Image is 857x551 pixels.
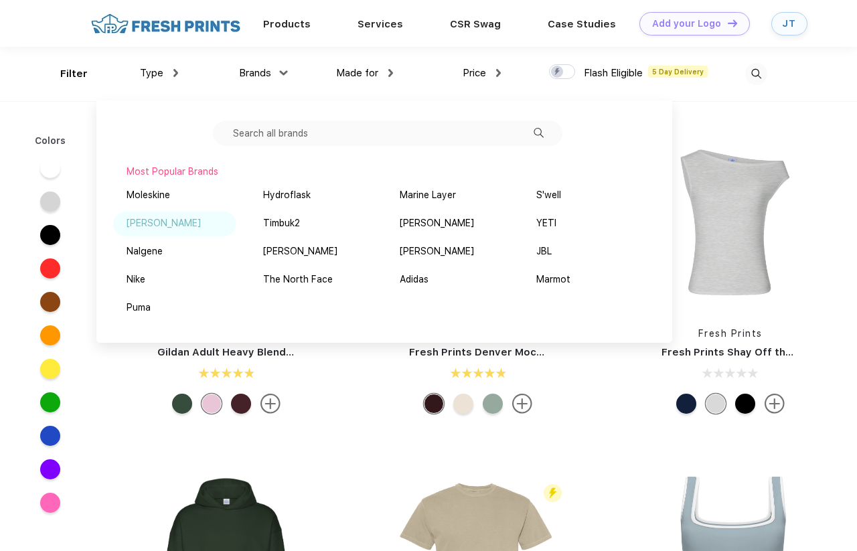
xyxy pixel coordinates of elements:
span: Brands [239,67,271,79]
div: Colors [25,134,76,148]
img: dropdown.png [173,69,178,77]
a: Products [263,18,311,30]
div: Hth Sp Drk Green [172,394,192,414]
img: DT [728,19,737,27]
span: Made for [336,67,378,79]
span: Flash Eligible [584,67,643,79]
img: more.svg [260,394,281,414]
div: Black [735,394,755,414]
div: Add your Logo [652,18,721,29]
span: Type [140,67,163,79]
div: [PERSON_NAME] [127,216,201,230]
span: Price [463,67,486,79]
div: Moleskine [127,188,170,202]
img: func=resize&h=266 [641,135,820,313]
input: Search all brands [213,121,562,146]
img: dropdown.png [279,70,287,75]
img: dropdown.png [496,69,501,77]
div: Most Popular Brands [127,165,642,179]
a: Gildan Adult Heavy Blend 8 Oz. 50/50 Hooded Sweatshirt [157,346,450,358]
div: Marine Layer [400,188,456,202]
div: JT [782,18,797,29]
div: Buttermilk [453,394,473,414]
img: dropdown.png [388,69,393,77]
div: The North Face [263,272,333,287]
div: Ht Sp Drk Maroon [231,394,251,414]
div: Ash Grey [706,394,726,414]
div: [PERSON_NAME] [400,216,474,230]
div: Hydroflask [263,188,311,202]
img: fo%20logo%202.webp [87,12,244,35]
img: more.svg [512,394,532,414]
a: Fresh Prints [698,328,763,339]
div: Filter [60,66,88,82]
div: Adidas [400,272,428,287]
div: Burgundy [424,394,444,414]
div: Puma [127,301,151,315]
img: desktop_search.svg [745,63,767,85]
div: Timbuk2 [263,216,300,230]
div: [PERSON_NAME] [263,244,337,258]
div: JBL [536,244,552,258]
div: Marmot [536,272,570,287]
span: 5 Day Delivery [648,66,708,78]
div: YETI [536,216,556,230]
div: Navy [676,394,696,414]
img: filter_dropdown_search.svg [534,128,544,138]
div: Nalgene [127,244,163,258]
img: flash_active_toggle.svg [544,484,562,502]
a: JT [771,12,807,35]
div: Nike [127,272,145,287]
div: S'well [536,188,561,202]
a: Fresh Prints Denver Mock Neck Heavyweight Sweatshirt [409,346,700,358]
img: more.svg [765,394,785,414]
div: [PERSON_NAME] [400,244,474,258]
div: Light Pink [202,394,222,414]
div: Sage Green [483,394,503,414]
